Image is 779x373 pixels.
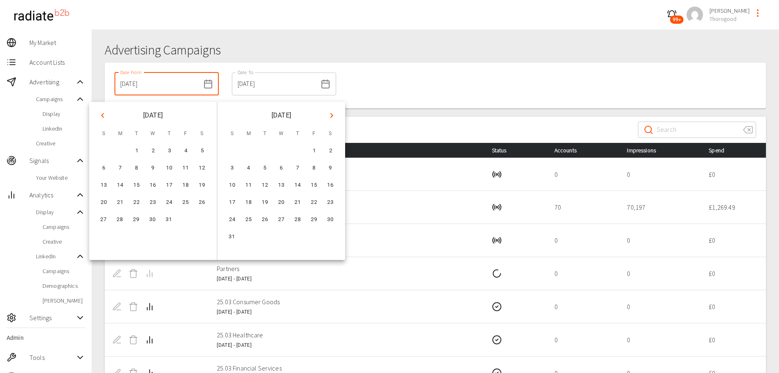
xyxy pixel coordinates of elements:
button: Jul 12, 2025 [194,160,210,176]
span: T [258,126,272,142]
div: Impressions [627,145,696,155]
button: Aug 19, 2025 [257,194,273,211]
span: Settings [29,313,75,323]
span: Edit Campaign [109,298,125,315]
button: Jul 15, 2025 [128,177,145,194]
h1: Advertising Campaigns [105,43,766,58]
span: T [290,126,305,142]
button: Aug 31, 2025 [224,229,240,245]
span: [DATE] [143,110,163,121]
p: £ 0 [709,302,759,312]
p: 0 [627,302,696,312]
span: Analytics [29,190,75,200]
span: Your Website [36,174,85,182]
svg: Running [492,235,502,245]
button: Aug 9, 2025 [322,160,339,176]
button: Jul 8, 2025 [128,160,145,176]
p: 70 [555,202,614,212]
button: Aug 5, 2025 [257,160,273,176]
span: Edit Campaign [109,265,125,282]
span: F [178,126,193,142]
img: a2ca95db2cb9c46c1606a9dd9918c8c6 [687,7,703,23]
span: [PERSON_NAME] [43,296,85,305]
span: Campaigns [43,267,85,275]
button: Jul 21, 2025 [112,194,128,211]
button: Jul 13, 2025 [96,177,112,194]
button: Aug 7, 2025 [290,160,306,176]
button: 99+ [664,7,680,23]
span: [DATE] - [DATE] [217,309,251,315]
button: Aug 21, 2025 [290,194,306,211]
button: Aug 24, 2025 [224,212,240,228]
p: 25.03 Healthcare [217,330,478,340]
span: [DATE] - [DATE] [217,342,251,348]
span: Campaign Analytics [141,265,158,282]
button: Aug 22, 2025 [306,194,322,211]
p: 70,197 [627,202,696,212]
button: Jul 3, 2025 [162,143,178,159]
p: £ 1,269.49 [709,202,759,212]
span: T [162,126,177,142]
input: dd/mm/yyyy [114,72,200,95]
span: S [323,126,338,142]
span: Delete Campaign [125,265,141,282]
p: £ 0 [709,335,759,345]
button: Previous month [96,109,110,122]
p: 0 [627,269,696,278]
div: Spend [709,145,759,155]
button: Aug 10, 2025 [224,177,240,194]
button: Next month [325,109,339,122]
button: Aug 11, 2025 [240,177,257,194]
p: CPG [217,197,478,207]
button: Jul 1, 2025 [129,143,145,159]
button: Aug 17, 2025 [224,194,240,211]
svg: Search [644,125,653,135]
button: Aug 23, 2025 [322,194,339,211]
button: Aug 27, 2025 [273,212,290,228]
button: Jul 28, 2025 [112,212,128,228]
button: Jul 25, 2025 [177,194,194,211]
div: Name [217,145,478,155]
label: Date From [120,69,141,76]
span: M [113,126,128,142]
div: Status [492,145,541,155]
span: Advertising [29,77,75,87]
button: Jul 10, 2025 [161,160,177,176]
button: Aug 13, 2025 [273,177,290,194]
svg: Running [492,170,502,179]
p: 0 [555,335,614,345]
p: 25.08 Partners [217,231,478,240]
span: S [195,126,209,142]
button: Jul 20, 2025 [96,194,112,211]
span: Creative [43,237,85,246]
button: Aug 26, 2025 [257,212,273,228]
button: Jul 24, 2025 [161,194,177,211]
svg: Completed [492,302,502,312]
button: Jul 7, 2025 [112,160,128,176]
span: Campaigns [36,95,75,103]
span: Edit Campaign [109,332,125,348]
button: Aug 20, 2025 [273,194,290,211]
button: Jul 27, 2025 [95,212,112,228]
button: Jul 14, 2025 [112,177,128,194]
span: Demographics [43,282,85,290]
button: Aug 4, 2025 [240,160,257,176]
p: 25.03 Financial Services [217,363,478,373]
span: Campaigns [43,223,85,231]
span: 99+ [670,16,684,24]
button: Aug 6, 2025 [273,160,290,176]
span: [DATE] [272,110,291,121]
button: Jul 29, 2025 [128,212,144,228]
p: £ 0 [709,235,759,245]
label: Date To [238,69,254,76]
button: Jul 18, 2025 [177,177,194,194]
span: W [274,126,289,142]
button: Jul 5, 2025 [194,143,211,159]
span: S [225,126,240,142]
p: 0 [555,269,614,278]
span: Spend [709,145,737,155]
button: Aug 8, 2025 [306,160,322,176]
span: Thorogood [709,15,750,23]
svg: Completed [492,335,502,345]
p: 0 [627,170,696,179]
